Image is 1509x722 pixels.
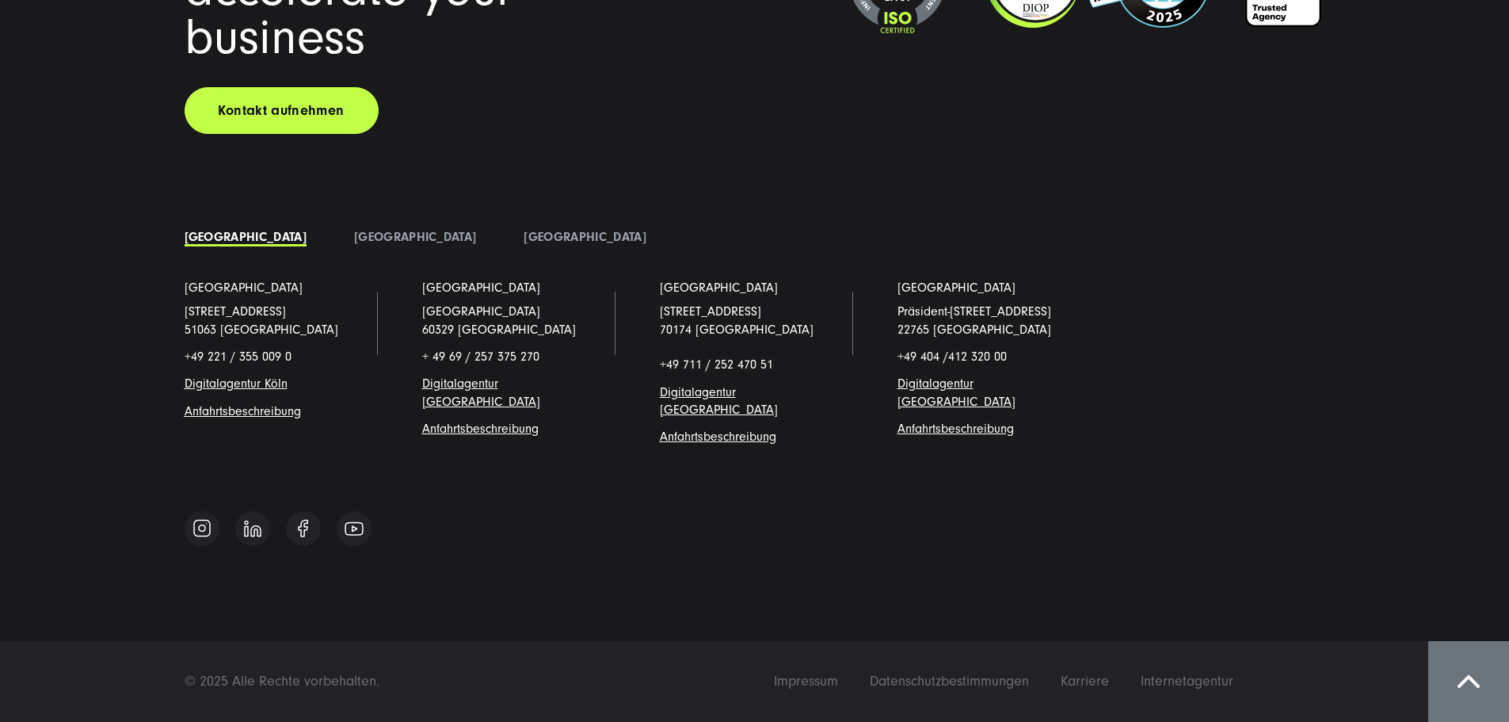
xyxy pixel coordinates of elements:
[897,350,1007,364] span: +49 404 /
[774,673,838,690] span: Impressum
[345,521,364,536] img: Follow us on Youtube
[422,279,540,296] a: [GEOGRAPHIC_DATA]
[185,87,379,134] a: Kontakt aufnehmen
[244,520,261,537] img: Follow us on Linkedin
[281,376,288,391] a: n
[948,350,1007,364] span: 412 320 00
[660,385,778,417] a: Digitalagentur [GEOGRAPHIC_DATA]
[897,422,1014,436] a: Anfahrtsbeschreibung
[185,304,286,319] a: [STREET_ADDRESS]
[897,376,1016,408] a: Digitalagentur [GEOGRAPHIC_DATA]
[422,376,540,408] a: Digitalagentur [GEOGRAPHIC_DATA]
[1141,673,1233,690] span: Internetagentur
[185,230,307,244] a: [GEOGRAPHIC_DATA]
[185,376,281,391] a: Digitalagentur Köl
[422,323,576,337] a: 60329 [GEOGRAPHIC_DATA]
[660,430,776,444] a: Anfahrtsbeschreibung
[660,279,778,296] a: [GEOGRAPHIC_DATA]
[422,422,539,436] span: g
[1061,673,1109,690] span: Karriere
[422,422,532,436] a: Anfahrtsbeschreibun
[185,673,379,690] span: © 2025 Alle Rechte vorbehalten.
[192,518,211,538] img: Follow us on Instagram
[185,323,338,337] a: 51063 [GEOGRAPHIC_DATA]
[185,348,375,365] p: +49 221 / 355 009 0
[422,304,540,319] span: [GEOGRAPHIC_DATA]
[660,357,773,372] span: +49 711 / 252 470 51
[422,350,539,364] span: + 49 69 / 257 375 270
[524,230,646,244] a: [GEOGRAPHIC_DATA]
[185,279,303,296] a: [GEOGRAPHIC_DATA]
[660,304,761,319] a: [STREET_ADDRESS]
[185,404,301,418] a: Anfahrtsbeschreibung
[897,303,1088,338] p: Präsident-[STREET_ADDRESS] 22765 [GEOGRAPHIC_DATA]
[870,673,1029,690] span: Datenschutzbestimmungen
[298,519,308,537] img: Follow us on Facebook
[897,279,1016,296] a: [GEOGRAPHIC_DATA]
[354,230,476,244] a: [GEOGRAPHIC_DATA]
[660,323,814,337] a: 70174 [GEOGRAPHIC_DATA]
